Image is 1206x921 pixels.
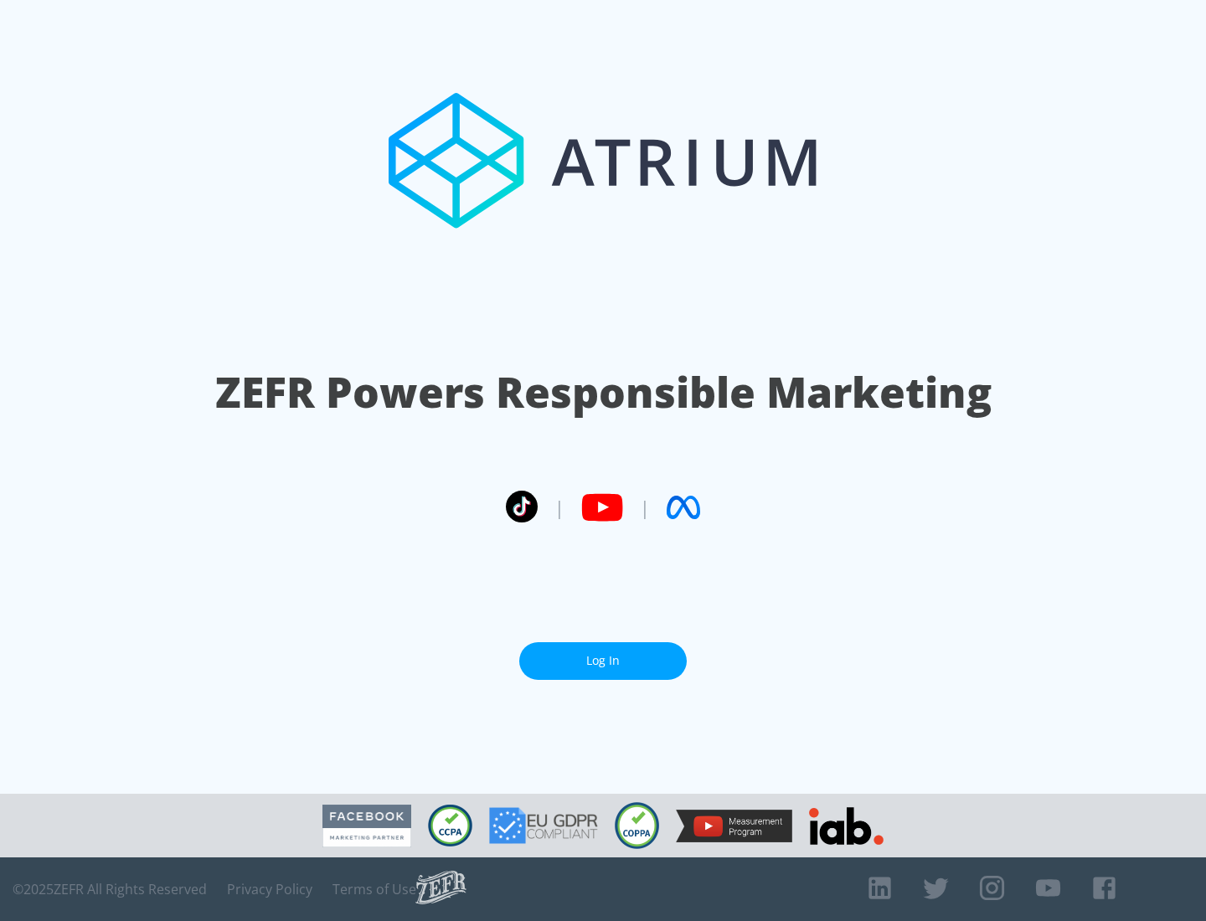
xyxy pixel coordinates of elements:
a: Terms of Use [332,881,416,898]
img: CCPA Compliant [428,805,472,846]
img: Facebook Marketing Partner [322,805,411,847]
span: | [554,495,564,520]
h1: ZEFR Powers Responsible Marketing [215,363,992,421]
a: Privacy Policy [227,881,312,898]
img: YouTube Measurement Program [676,810,792,842]
a: Log In [519,642,687,680]
span: | [640,495,650,520]
span: © 2025 ZEFR All Rights Reserved [13,881,207,898]
img: GDPR Compliant [489,807,598,844]
img: IAB [809,807,884,845]
img: COPPA Compliant [615,802,659,849]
